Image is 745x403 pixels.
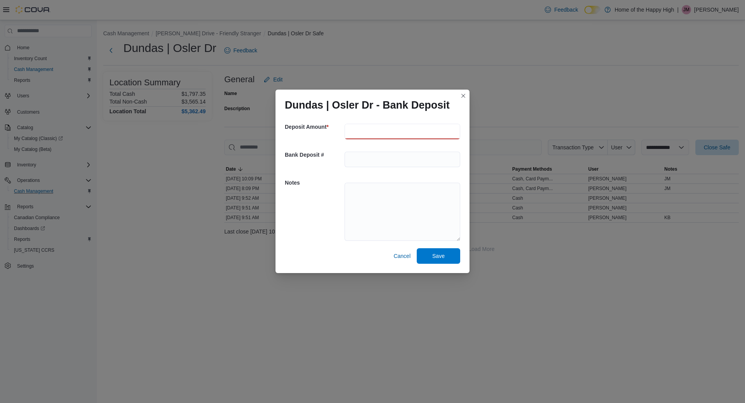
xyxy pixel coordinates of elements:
h1: Dundas | Osler Dr - Bank Deposit [285,99,450,111]
span: Save [432,252,445,260]
span: Cancel [393,252,411,260]
h5: Deposit Amount [285,119,343,135]
h5: Bank Deposit # [285,147,343,163]
h5: Notes [285,175,343,190]
button: Save [417,248,460,264]
button: Closes this modal window [459,91,468,100]
button: Cancel [390,248,414,264]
